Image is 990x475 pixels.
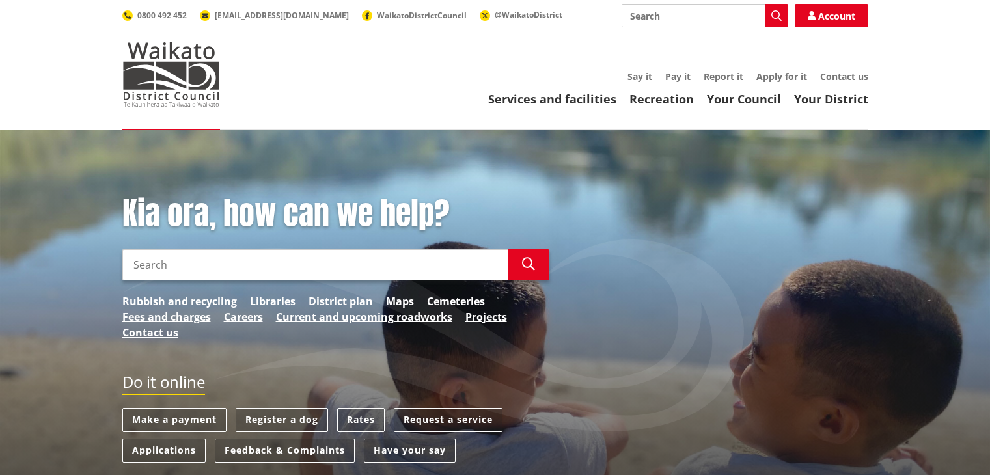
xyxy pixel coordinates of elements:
a: Cemeteries [427,293,485,309]
a: Say it [627,70,652,83]
a: 0800 492 452 [122,10,187,21]
span: 0800 492 452 [137,10,187,21]
a: Request a service [394,408,502,432]
a: Rubbish and recycling [122,293,237,309]
a: Account [795,4,868,27]
span: @WaikatoDistrict [495,9,562,20]
input: Search input [122,249,508,280]
a: [EMAIL_ADDRESS][DOMAIN_NAME] [200,10,349,21]
a: Feedback & Complaints [215,439,355,463]
a: Maps [386,293,414,309]
a: Current and upcoming roadworks [276,309,452,325]
img: Waikato District Council - Te Kaunihera aa Takiwaa o Waikato [122,42,220,107]
a: Projects [465,309,507,325]
span: [EMAIL_ADDRESS][DOMAIN_NAME] [215,10,349,21]
a: Report it [704,70,743,83]
a: Your District [794,91,868,107]
a: Pay it [665,70,691,83]
a: Careers [224,309,263,325]
a: Applications [122,439,206,463]
a: Services and facilities [488,91,616,107]
a: Rates [337,408,385,432]
a: Have your say [364,439,456,463]
a: Contact us [122,325,178,340]
a: Apply for it [756,70,807,83]
a: Libraries [250,293,296,309]
a: Recreation [629,91,694,107]
a: @WaikatoDistrict [480,9,562,20]
h2: Do it online [122,373,205,396]
a: Make a payment [122,408,227,432]
a: Contact us [820,70,868,83]
a: District plan [309,293,373,309]
a: Register a dog [236,408,328,432]
span: WaikatoDistrictCouncil [377,10,467,21]
a: WaikatoDistrictCouncil [362,10,467,21]
input: Search input [622,4,788,27]
a: Fees and charges [122,309,211,325]
a: Your Council [707,91,781,107]
h1: Kia ora, how can we help? [122,195,549,233]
